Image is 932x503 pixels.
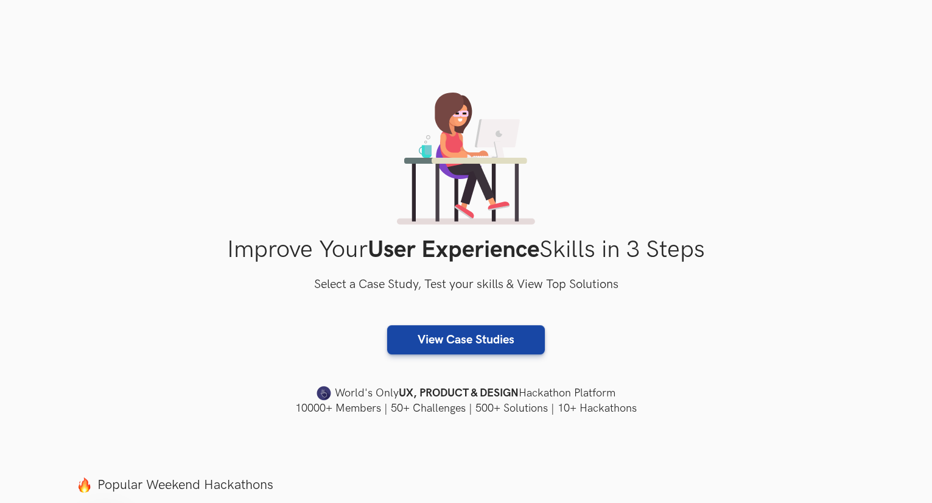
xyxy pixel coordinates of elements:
h3: Select a Case Study, Test your skills & View Top Solutions [77,275,856,295]
img: lady working on laptop [397,93,535,225]
img: uxhack-favicon-image.png [317,385,331,401]
label: Popular Weekend Hackathons [77,477,856,493]
strong: UX, PRODUCT & DESIGN [399,385,519,402]
a: View Case Studies [387,325,545,354]
img: fire.png [77,477,92,493]
h1: Improve Your Skills in 3 Steps [77,236,856,264]
strong: User Experience [368,236,539,264]
h4: 10000+ Members | 50+ Challenges | 500+ Solutions | 10+ Hackathons [77,401,856,416]
h4: World's Only Hackathon Platform [77,385,856,402]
